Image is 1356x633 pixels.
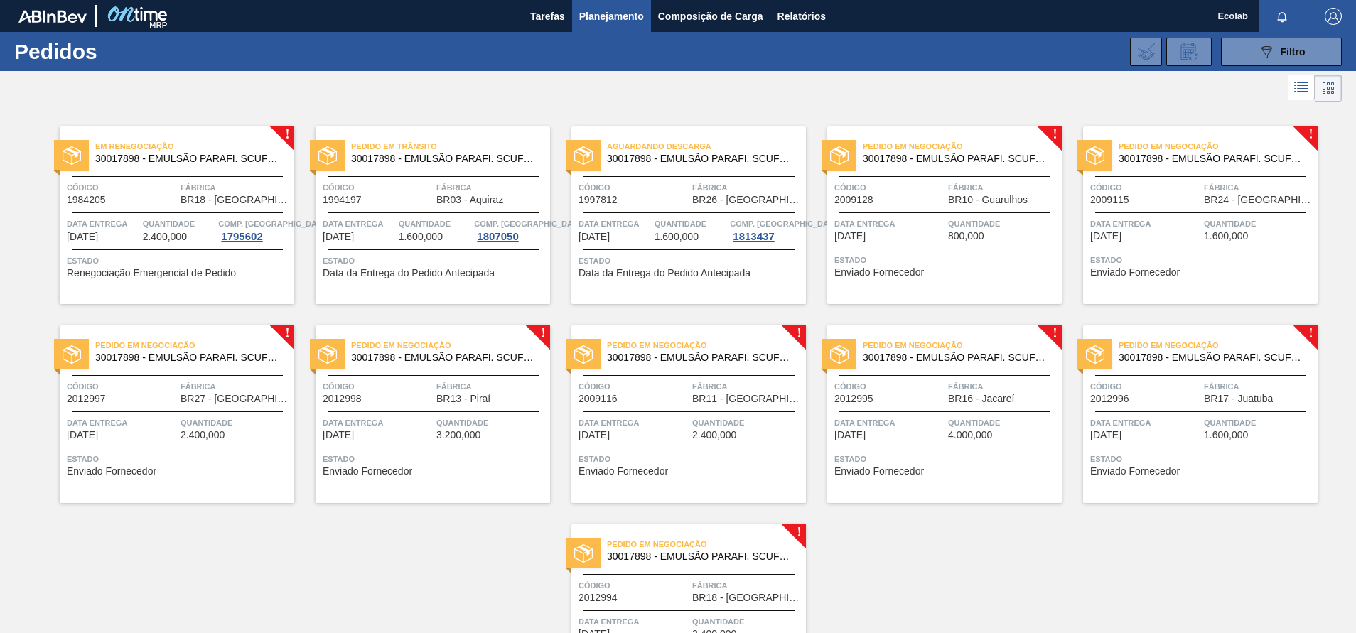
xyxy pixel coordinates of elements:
img: estado [830,345,849,364]
span: BR16 - Jacareí [948,394,1014,404]
span: Data entrega [67,416,177,430]
a: Comp. [GEOGRAPHIC_DATA]1807050 [474,217,547,242]
span: 05/09/2025 [323,430,354,440]
span: Data entrega [579,217,651,231]
div: Visão em Lista [1288,75,1315,102]
span: Pedido em Negociação [1119,139,1318,153]
span: Status [1090,253,1314,267]
span: 30017898 - EMULSAO PARAFI. SCUFEX CONCEN. ECOLAB [607,153,795,164]
a: !estadoPedido em Negociação30017898 - EMULSÃO PARAFI. SCUFEX CONCEN. ECOLABCódigo2012996FábricaBR... [1062,325,1318,503]
a: Comp. [GEOGRAPHIC_DATA]1795602 [218,217,291,242]
span: Código [579,379,689,394]
span: Fábrica [436,180,547,195]
a: estadoPedido em Trânsito30017898 - EMULSÃO PARAFI. SCUFEX CONCEN. ECOLABCódigo1994197FábricaBR03 ... [294,126,550,304]
button: Notificações [1259,6,1305,26]
span: Código [323,379,433,394]
span: 1.600,000 [399,232,443,242]
span: 1.600,000 [655,232,699,242]
span: Status [323,452,547,466]
span: Aguardando Descarga [607,139,806,153]
span: Código [1090,180,1200,195]
img: Logout [1325,8,1342,25]
span: Código [67,379,177,394]
span: 2012994 [579,593,618,603]
span: 30017898 - EMULSAO PARAFI. SCUFEX CONCEN. ECOLAB [863,352,1050,363]
span: Data entrega [834,217,945,231]
span: Data entrega [323,217,395,231]
span: 04/09/2025 [67,430,98,440]
span: Enviado Fornecedor [323,466,412,477]
div: Importar Negociações dos Pedidos [1130,38,1162,66]
span: 2.400,000 [692,430,736,440]
span: 30017898 - EMULSAO PARAFI. SCUFEX CONCEN. ECOLAB [1119,153,1306,164]
span: Data entrega [1090,217,1200,231]
span: 2009128 [834,195,873,205]
a: !estadoPedido em Negociação30017898 - EMULSÃO PARAFI. SCUFEX CONCEN. ECOLABCódigo2009116FábricaBR... [550,325,806,503]
span: Código [579,180,689,195]
span: 30017898 - EMULSAO PARAFI. SCUFEX CONCEN. ECOLAB [607,352,795,363]
span: Comp. Carga [730,217,840,231]
span: Quantidade [436,416,547,430]
span: Comp. Carga [218,217,328,231]
span: Enviado Fornecedor [834,466,924,477]
span: Quantidade [692,416,802,430]
a: !estadoPedido em Negociação30017898 - EMULSÃO PARAFI. SCUFEX CONCEN. ECOLABCódigo2009128FábricaBR... [806,126,1062,304]
span: Data entrega [579,615,689,629]
img: estado [1086,146,1104,165]
span: 1984205 [67,195,106,205]
span: BR26 - Uberlândia [692,195,802,205]
span: 06/09/2025 [579,430,610,440]
span: Status [834,452,1058,466]
span: BR18 - Pernambuco [692,593,802,603]
span: Fábrica [692,180,802,195]
span: Fábrica [948,180,1058,195]
img: estado [318,345,337,364]
span: 30017898 - EMULSAO PARAFI. SCUFEX CONCEN. ECOLAB [95,153,283,164]
span: Status [67,254,291,268]
span: Fábrica [181,180,291,195]
div: Visão em Cards [1315,75,1342,102]
span: Quantidade [1204,416,1314,430]
span: Código [834,379,945,394]
span: Em renegociação [95,139,294,153]
span: Quantidade [399,217,471,231]
span: Quantidade [143,217,215,231]
span: Status [67,452,291,466]
span: 2009116 [579,394,618,404]
span: Data entrega [67,217,139,231]
span: 800,000 [948,231,984,242]
span: Quantidade [181,416,291,430]
span: Planejamento [579,8,644,25]
span: 07/09/2025 [1090,430,1121,440]
span: 02/09/2025 [1090,231,1121,242]
span: Fábrica [181,379,291,394]
span: Enviado Fornecedor [1090,466,1180,477]
div: Solicitação de Revisão de Pedidos [1166,38,1212,66]
span: Quantidade [1204,217,1314,231]
button: Filtro [1221,38,1342,66]
span: Fábrica [948,379,1058,394]
span: 20/08/2025 [323,232,354,242]
h1: Pedidos [14,43,227,60]
span: Status [323,254,547,268]
span: 2012998 [323,394,362,404]
img: estado [574,544,593,563]
span: BR13 - Piraí [436,394,490,404]
span: 30017898 - EMULSAO PARAFI. SCUFEX CONCEN. ECOLAB [607,551,795,562]
span: BR10 - Guarulhos [948,195,1028,205]
span: Relatórios [777,8,826,25]
span: Data entrega [1090,416,1200,430]
span: 30017898 - EMULSAO PARAFI. SCUFEX CONCEN. ECOLAB [95,352,283,363]
a: !estadoPedido em Negociação30017898 - EMULSÃO PARAFI. SCUFEX CONCEN. ECOLABCódigo2012998FábricaBR... [294,325,550,503]
span: Filtro [1281,46,1306,58]
div: 1813437 [730,231,777,242]
span: Data da Entrega do Pedido Antecipada [323,268,495,278]
span: Data entrega [834,416,945,430]
span: 2012995 [834,394,873,404]
span: Quantidade [948,217,1058,231]
span: BR18 - Pernambuco [181,195,291,205]
img: estado [63,146,81,165]
span: Fábrica [1204,379,1314,394]
span: Data entrega [323,416,433,430]
span: Renegociação Emergencial de Pedido [67,268,236,278]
